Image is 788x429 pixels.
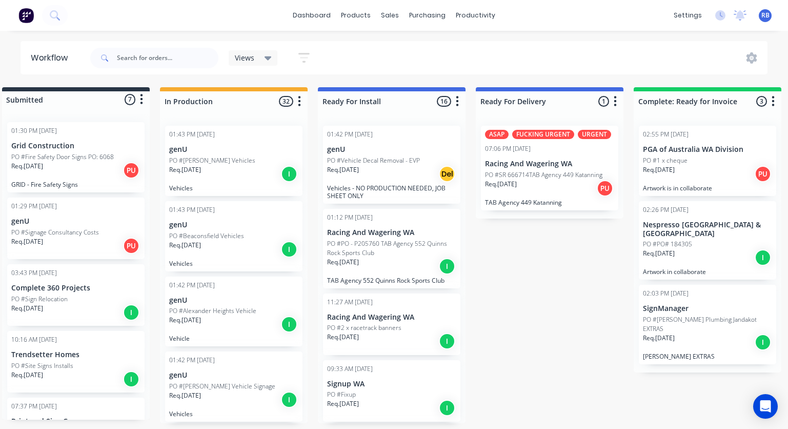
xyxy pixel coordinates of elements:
div: 01:43 PM [DATE]genUPO #[PERSON_NAME] VehiclesReq.[DATE]IVehicles [165,126,302,196]
img: Factory [18,8,34,23]
div: productivity [451,8,500,23]
p: PO #Sign Relocation [11,295,68,304]
p: PO #SR 666714TAB Agency 449 Katanning [485,170,602,180]
div: 09:33 AM [DATE] [327,364,373,374]
p: TAB Agency 552 Quinns Rock Sports Club [327,277,456,284]
div: 01:29 PM [DATE] [11,202,57,211]
p: Req. [DATE] [11,371,43,380]
p: Racing And Wagering WA [485,160,614,168]
div: Open Intercom Messenger [753,394,778,419]
p: genU [169,296,298,305]
div: 11:27 AM [DATE]Racing And Wagering WAPO #2 x racetrack bannersReq.[DATE]I [323,294,460,355]
div: ASAP [485,130,509,139]
div: 10:16 AM [DATE]Trendsetter HomesPO #Site Signs InstallsReq.[DATE]I [7,331,145,393]
p: Req. [DATE] [169,391,201,400]
div: Del [439,166,455,182]
div: 10:16 AM [DATE] [11,335,57,344]
div: I [281,316,297,333]
p: PO #Beaconsfield Vehicles [169,231,244,241]
p: Vehicles [169,184,298,192]
p: SignManager [643,304,772,313]
p: PO #Fixup [327,390,356,399]
p: Req. [DATE] [327,399,359,408]
span: Views [235,52,254,63]
p: Complete 360 Projects [11,284,140,292]
div: 02:03 PM [DATE]SignManagerPO #[PERSON_NAME] Plumbing Jandakot EXTRASReq.[DATE]I[PERSON_NAME] EXTRAS [639,285,776,364]
div: 02:55 PM [DATE]PGA of Australia WA DivisionPO #1 x chequeReq.[DATE]PUArtwork is in collaborate [639,126,776,196]
p: Vehicles [169,410,298,418]
p: PO #PO# 184305 [643,240,692,249]
div: FUCKING URGENT [512,130,574,139]
div: 02:55 PM [DATE] [643,130,689,139]
p: genU [11,217,140,226]
div: PU [597,180,613,197]
div: I [281,166,297,182]
div: 01:12 PM [DATE] [327,213,373,222]
p: Req. [DATE] [11,304,43,313]
p: Trendsetter Homes [11,350,140,359]
div: 01:29 PM [DATE]genUPO #Signage Consultancy CostsReq.[DATE]PU [7,198,145,259]
p: Req. [DATE] [169,165,201,174]
div: 01:30 PM [DATE]Grid ConstructionPO #Fire Safety Door Signs PO: 6068Req.[DATE]PUGRID - Fire Safety... [7,122,145,192]
div: PU [123,162,139,179]
p: Racing And Wagering WA [327,313,456,322]
p: PO #[PERSON_NAME] Vehicle Signage [169,382,275,391]
input: Search for orders... [117,48,218,68]
span: RB [761,11,770,20]
div: 01:43 PM [DATE] [169,130,215,139]
p: PO #PO - P205760 TAB Agency 552 Quinns Rock Sports Club [327,239,456,258]
div: 01:12 PM [DATE]Racing And Wagering WAPO #PO - P205760 TAB Agency 552 Quinns Rock Sports ClubReq.[... [323,209,460,288]
div: URGENT [578,130,611,139]
div: settings [669,8,707,23]
p: Nespresso [GEOGRAPHIC_DATA] & [GEOGRAPHIC_DATA] [643,221,772,238]
p: Req. [DATE] [643,334,675,343]
div: 01:42 PM [DATE]genUPO #Alexander Heights VehicleReq.[DATE]IVehicle [165,277,302,347]
p: Req. [DATE] [643,165,675,174]
div: 03:43 PM [DATE]Complete 360 ProjectsPO #Sign RelocationReq.[DATE]I [7,264,145,326]
div: 07:37 PM [DATE] [11,402,57,411]
div: I [755,334,771,350]
div: 11:27 AM [DATE] [327,298,373,307]
p: [PERSON_NAME] EXTRAS [643,353,772,360]
p: PGA of Australia WA Division [643,145,772,154]
p: Req. [DATE] [11,162,43,171]
p: PO #[PERSON_NAME] Vehicles [169,156,255,165]
div: 01:42 PM [DATE]genUPO #[PERSON_NAME] Vehicle SignageReq.[DATE]IVehicles [165,352,302,422]
p: Vehicles - NO PRODUCTION NEEDED, JOB SHEET ONLY [327,184,456,200]
p: Vehicles [169,260,298,267]
p: Artwork is in collaborate [643,184,772,192]
p: Req. [DATE] [327,333,359,342]
p: Req. [DATE] [643,249,675,258]
p: PO #Alexander Heights Vehicle [169,306,256,316]
p: GRID - Fire Safety Signs [11,181,140,188]
p: genU [327,145,456,154]
div: I [439,333,455,349]
div: I [123,371,139,387]
p: Vehicle [169,335,298,342]
div: PU [755,166,771,182]
p: Req. [DATE] [169,316,201,325]
div: I [755,249,771,266]
div: I [439,258,455,275]
div: 01:43 PM [DATE]genUPO #Beaconsfield VehiclesReq.[DATE]IVehicles [165,201,302,271]
p: PO #[PERSON_NAME] Plumbing Jandakot EXTRAS [643,315,772,334]
div: 01:42 PM [DATE] [169,281,215,290]
p: genU [169,371,298,380]
p: PO #Site Signs Installs [11,361,73,371]
p: Req. [DATE] [327,165,359,174]
div: I [281,241,297,258]
div: I [439,400,455,416]
div: 09:33 AM [DATE]Signup WAPO #FixupReq.[DATE]I [323,360,460,422]
p: Signup WA [327,380,456,388]
p: PO #Fire Safety Door Signs PO: 6068 [11,152,114,162]
div: I [281,392,297,408]
p: PO #Vehicle Decal Removal - EVP [327,156,420,165]
p: Req. [DATE] [327,258,359,267]
p: PO #1 x cheque [643,156,688,165]
p: genU [169,145,298,154]
p: genU [169,221,298,229]
div: 03:43 PM [DATE] [11,268,57,278]
div: 01:42 PM [DATE] [327,130,373,139]
div: ASAPFUCKING URGENTURGENT07:06 PM [DATE]Racing And Wagering WAPO #SR 666714TAB Agency 449 Katannin... [481,126,618,210]
div: PU [123,238,139,254]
